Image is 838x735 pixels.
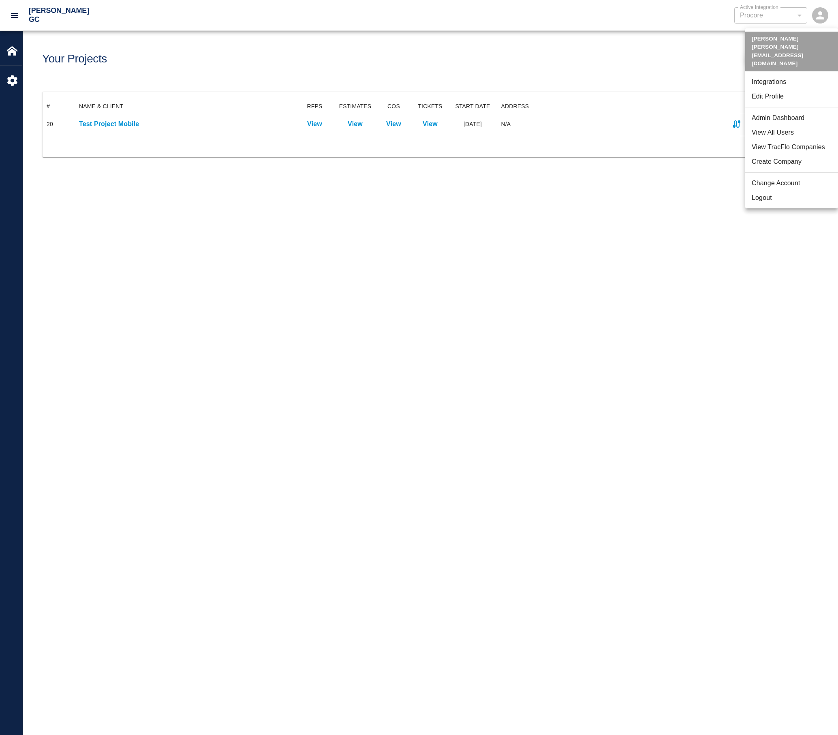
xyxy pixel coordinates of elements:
li: Admin Dashboard [745,111,838,125]
li: Integrations [745,75,838,89]
strong: [PERSON_NAME][EMAIL_ADDRESS][DOMAIN_NAME] [752,44,803,66]
li: Create Company [745,154,838,169]
li: View All Users [745,125,838,140]
strong: [PERSON_NAME] [752,36,799,42]
iframe: Chat Widget [797,696,838,735]
li: View TracFlo Companies [745,140,838,154]
li: Edit Profile [745,89,838,104]
li: Logout [745,191,838,205]
li: Change Account [745,176,838,191]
